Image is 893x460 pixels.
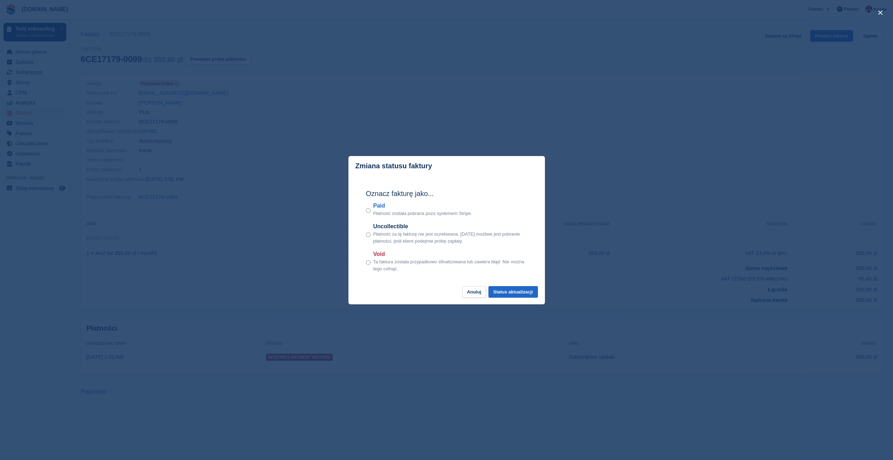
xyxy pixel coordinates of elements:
[373,250,527,258] label: Void
[373,222,527,231] label: Uncollectible
[366,188,527,199] h2: Oznacz fakturę jako...
[373,210,472,217] p: Płatność została pobrana poza systemem Stripe.
[373,258,527,272] p: Ta faktura została przypadkowo sfinalizowana lub zawiera błąd. Nie można tego cofnąć.
[373,231,527,244] p: Płatność za tę fakturę nie jest oczekiwana. [DATE] możliwe jest pobranie płatności, jeśli klient ...
[355,162,432,170] p: Zmiana statusu faktury
[462,286,486,298] button: Anuluj
[875,7,886,18] button: close
[488,286,538,298] button: Status aktualizacji
[373,202,472,210] label: Paid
